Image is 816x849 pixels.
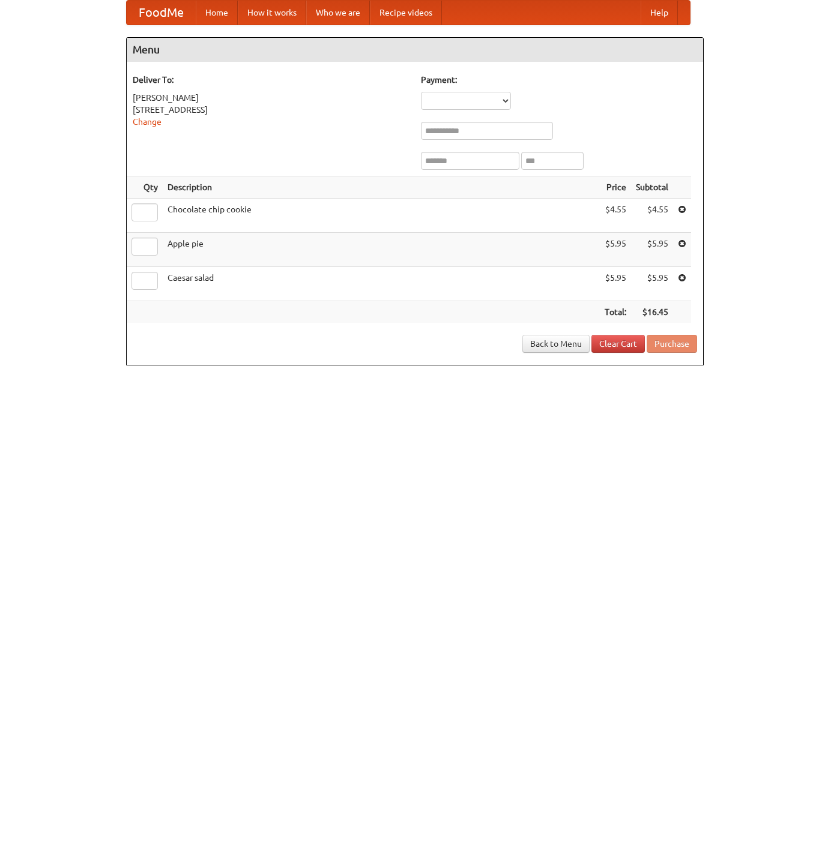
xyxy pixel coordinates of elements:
[600,267,631,301] td: $5.95
[631,267,673,301] td: $5.95
[600,176,631,199] th: Price
[641,1,678,25] a: Help
[133,117,162,127] a: Change
[163,176,600,199] th: Description
[133,92,409,104] div: [PERSON_NAME]
[631,199,673,233] td: $4.55
[163,199,600,233] td: Chocolate chip cookie
[647,335,697,353] button: Purchase
[600,199,631,233] td: $4.55
[163,233,600,267] td: Apple pie
[306,1,370,25] a: Who we are
[421,74,697,86] h5: Payment:
[127,176,163,199] th: Qty
[127,38,703,62] h4: Menu
[196,1,238,25] a: Home
[600,301,631,323] th: Total:
[600,233,631,267] td: $5.95
[631,301,673,323] th: $16.45
[631,176,673,199] th: Subtotal
[591,335,645,353] a: Clear Cart
[127,1,196,25] a: FoodMe
[370,1,442,25] a: Recipe videos
[163,267,600,301] td: Caesar salad
[631,233,673,267] td: $5.95
[522,335,590,353] a: Back to Menu
[133,74,409,86] h5: Deliver To:
[238,1,306,25] a: How it works
[133,104,409,116] div: [STREET_ADDRESS]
